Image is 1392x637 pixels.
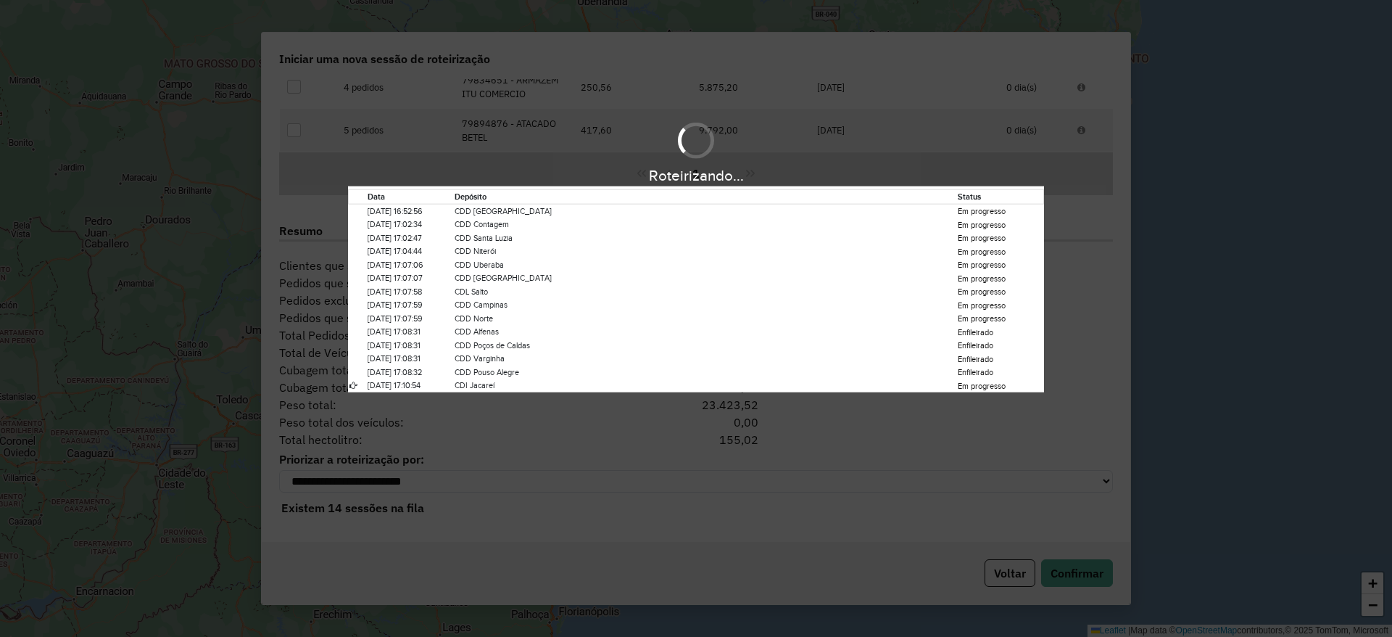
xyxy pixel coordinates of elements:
td: CDD Pouso Alegre [454,366,957,379]
td: [DATE] 17:08:31 [367,339,454,353]
td: [DATE] 17:07:58 [367,285,454,299]
label: Enfileirado [958,366,993,379]
td: CDD Contagem [454,218,957,231]
td: CDD [GEOGRAPHIC_DATA] [454,204,957,218]
td: CDD Niterói [454,244,957,258]
td: [DATE] 17:08:32 [367,366,454,379]
label: Em progresso [958,246,1006,258]
label: Em progresso [958,300,1006,312]
td: CDI Jacareí [454,379,957,393]
td: CDD Campinas [454,298,957,312]
td: [DATE] 16:52:56 [367,204,454,218]
td: [DATE] 17:02:34 [367,218,454,231]
td: CDD Uberaba [454,258,957,272]
td: CDD Santa Luzia [454,231,957,245]
label: Enfileirado [958,326,993,339]
label: Em progresso [958,259,1006,271]
td: CDD [GEOGRAPHIC_DATA] [454,271,957,285]
td: CDL Salto [454,285,957,299]
td: [DATE] 17:10:54 [367,379,454,393]
td: [DATE] 17:02:47 [367,231,454,245]
th: Status [957,190,1044,205]
td: CDD Norte [454,312,957,326]
td: [DATE] 17:07:59 [367,312,454,326]
label: Enfileirado [958,353,993,366]
label: Enfileirado [958,340,993,352]
label: Em progresso [958,205,1006,218]
td: CDD Poços de Caldas [454,339,957,353]
label: Em progresso [958,219,1006,231]
th: Data [367,190,454,205]
td: [DATE] 17:04:44 [367,244,454,258]
label: Em progresso [958,380,1006,393]
td: [DATE] 17:08:31 [367,325,454,339]
td: CDD Varginha [454,352,957,366]
label: Em progresso [958,273,1006,285]
label: Em progresso [958,286,1006,298]
td: [DATE] 17:07:06 [367,258,454,272]
td: [DATE] 17:07:59 [367,298,454,312]
td: CDD Alfenas [454,325,957,339]
td: [DATE] 17:07:07 [367,271,454,285]
th: Depósito [454,190,957,205]
label: Em progresso [958,232,1006,244]
label: Em progresso [958,313,1006,325]
td: [DATE] 17:08:31 [367,352,454,366]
